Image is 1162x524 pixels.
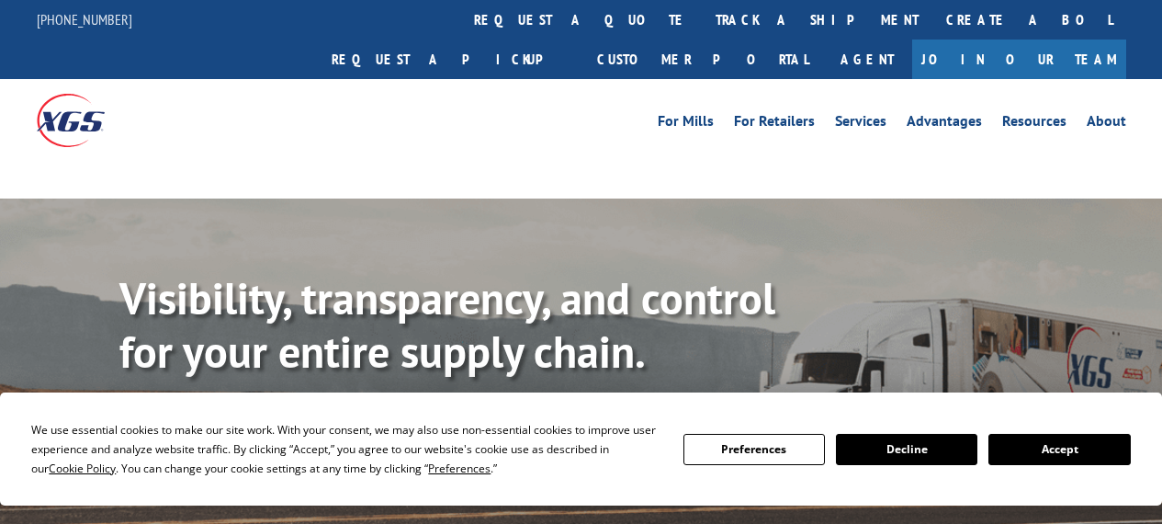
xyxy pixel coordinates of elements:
b: Visibility, transparency, and control for your entire supply chain. [119,269,775,380]
a: About [1087,114,1126,134]
a: Advantages [907,114,982,134]
a: Join Our Team [912,40,1126,79]
a: Agent [822,40,912,79]
a: For Mills [658,114,714,134]
a: Request a pickup [318,40,583,79]
button: Decline [836,434,977,465]
button: Preferences [683,434,825,465]
a: Resources [1002,114,1066,134]
button: Accept [988,434,1130,465]
a: Services [835,114,886,134]
a: Customer Portal [583,40,822,79]
span: Cookie Policy [49,461,116,476]
a: [PHONE_NUMBER] [37,10,132,28]
a: For Retailers [734,114,815,134]
span: Preferences [428,461,491,476]
div: We use essential cookies to make our site work. With your consent, we may also use non-essential ... [31,420,660,478]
